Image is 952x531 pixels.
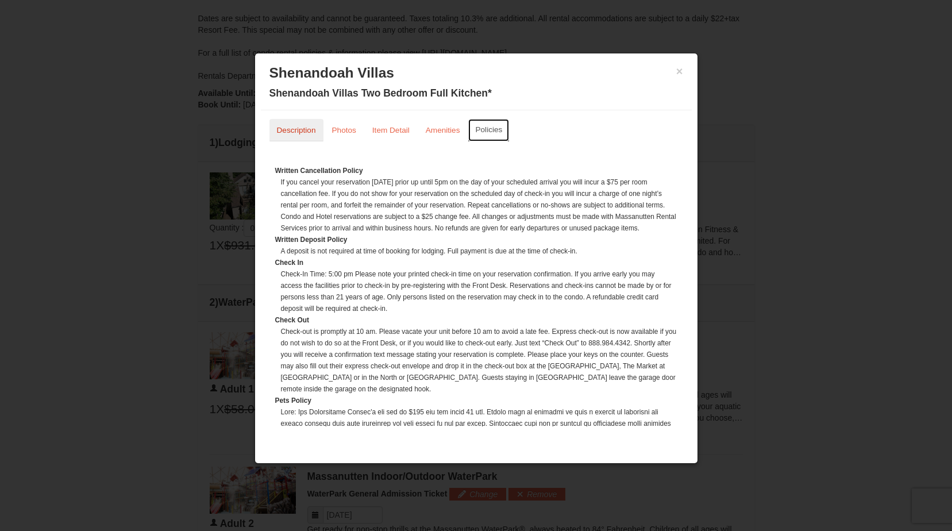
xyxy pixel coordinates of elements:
dd: If you cancel your reservation [DATE] prior up until 5pm on the day of your scheduled arrival you... [281,176,677,234]
a: Description [269,119,323,141]
a: Photos [325,119,364,141]
small: Photos [332,126,356,134]
button: × [676,66,683,77]
a: Item Detail [365,119,417,141]
dt: Pets Policy [275,395,677,406]
a: Policies [468,119,509,141]
dt: Check Out [275,314,677,326]
dd: Check-out is promptly at 10 am. Please vacate your unit before 10 am to avoid a late fee. Express... [281,326,677,395]
h4: Shenandoah Villas Two Bedroom Full Kitchen* [269,87,683,99]
small: Item Detail [372,126,410,134]
small: Amenities [426,126,460,134]
h3: Shenandoah Villas [269,64,683,82]
a: Amenities [418,119,468,141]
small: Description [277,126,316,134]
dt: Check In [275,257,677,268]
dd: A deposit is not required at time of booking for lodging. Full payment is due at the time of chec... [281,245,677,257]
dt: Written Cancellation Policy [275,165,677,176]
small: Policies [475,125,502,134]
dd: Check-In Time: 5:00 pm Please note your printed check-in time on your reservation confirmation. I... [281,268,677,314]
dt: Written Deposit Policy [275,234,677,245]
